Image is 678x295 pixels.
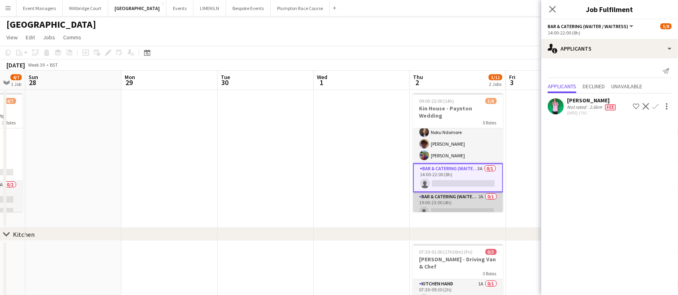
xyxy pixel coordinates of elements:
span: Mon [125,73,135,81]
div: 14:00-22:00 (8h) [548,30,672,36]
span: 5/8 [660,23,672,29]
button: Plumpton Race Course [271,0,330,16]
a: Edit [23,32,38,43]
span: Applicants [548,83,576,89]
span: 5/8 [485,98,497,104]
div: 2.6km [588,104,604,110]
div: Crew has different fees then in role [604,104,617,110]
span: Fri [509,73,516,81]
h3: Kin House - Paynton Wedding [413,105,503,119]
app-card-role: Bar & Catering (Waiter / waitress)4/413:30-20:30 (7h)[PERSON_NAME]Noku Ndomore[PERSON_NAME][PERSO... [413,101,503,163]
app-card-role: Bar & Catering (Waiter / waitress)3A0/114:00-22:00 (8h) [413,163,503,192]
a: Jobs [40,32,58,43]
div: Applicants [541,39,678,58]
button: Millbridge Court [63,0,108,16]
span: 2 [412,78,423,87]
span: 4/7 [5,98,16,104]
span: Unavailable [611,83,642,89]
div: 1 Job [11,81,21,87]
span: Tue [221,73,230,81]
span: Comms [63,34,81,41]
span: View [6,34,18,41]
span: 29 [123,78,135,87]
div: [DATE] [6,61,25,69]
button: [GEOGRAPHIC_DATA] [108,0,166,16]
div: 2 Jobs [489,81,502,87]
span: Sun [29,73,38,81]
div: [PERSON_NAME] [567,97,617,104]
span: Declined [583,83,605,89]
span: 5 Roles [483,120,497,126]
h1: [GEOGRAPHIC_DATA] [6,18,96,31]
span: Week 39 [27,62,47,68]
button: LIMEKILN [193,0,226,16]
span: 3 Roles [2,120,16,126]
span: 30 [220,78,230,87]
div: [DATE] 17:01 [567,110,617,116]
h3: [PERSON_NAME] - Driving Van & Chef [413,256,503,270]
span: Fee [605,104,616,110]
span: Edit [26,34,35,41]
app-job-card: 09:00-23:00 (14h)5/8Kin House - Paynton Wedding5 Roles Bar & Catering (Waiter / waitress)4/413:30... [413,93,503,212]
a: Comms [60,32,84,43]
button: Bar & Catering (Waiter / waitress) [548,23,635,29]
span: 07:30-01:00 (17h30m) (Fri) [419,249,473,255]
div: Not rated [567,104,588,110]
span: 4/7 [10,74,22,80]
button: Event Managers [16,0,63,16]
a: View [3,32,21,43]
app-card-role: Bar & Catering (Waiter / waitress)2A0/119:00-23:00 (4h) [413,192,503,220]
div: BST [50,62,58,68]
span: Thu [413,73,423,81]
button: Bespoke Events [226,0,271,16]
span: 28 [27,78,38,87]
button: Events [166,0,193,16]
span: 5/11 [489,74,502,80]
span: 09:00-23:00 (14h) [419,98,454,104]
span: 0/3 [485,249,497,255]
span: Jobs [43,34,55,41]
span: 3 [508,78,516,87]
span: Wed [317,73,327,81]
h3: Job Fulfilment [541,4,678,14]
span: Bar & Catering (Waiter / waitress) [548,23,628,29]
span: 1 [316,78,327,87]
div: Kitchen [13,230,35,238]
span: 3 Roles [483,271,497,277]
